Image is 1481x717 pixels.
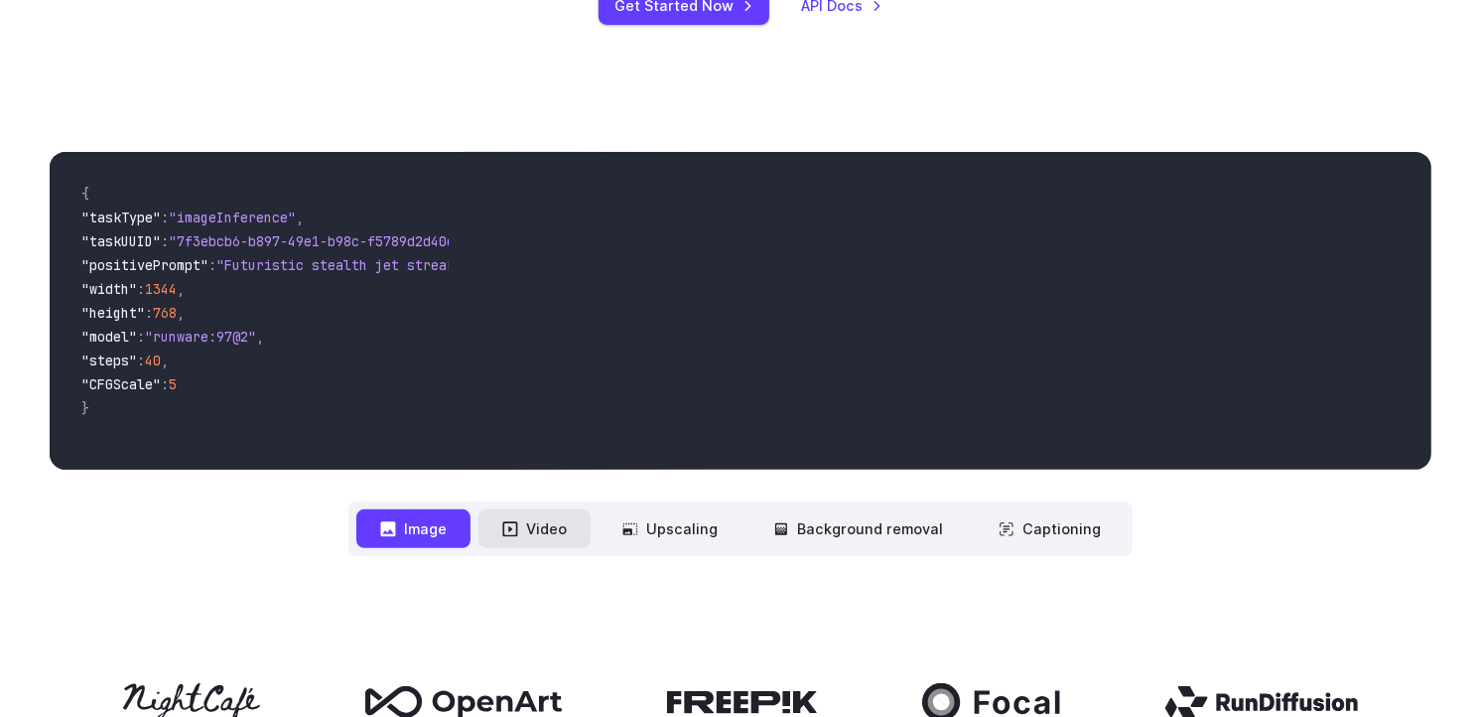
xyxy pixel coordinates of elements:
span: } [81,399,89,417]
span: , [296,209,304,226]
span: "imageInference" [169,209,296,226]
span: , [177,304,185,322]
button: Upscaling [599,509,741,548]
span: "positivePrompt" [81,256,208,274]
span: "taskType" [81,209,161,226]
button: Background removal [749,509,967,548]
span: "height" [81,304,145,322]
span: { [81,185,89,203]
span: "runware:97@2" [145,328,256,346]
span: , [256,328,264,346]
span: : [145,304,153,322]
button: Video [478,509,591,548]
span: 768 [153,304,177,322]
button: Image [356,509,471,548]
span: "steps" [81,352,137,369]
span: "CFGScale" [81,375,161,393]
span: "7f3ebcb6-b897-49e1-b98c-f5789d2d40d7" [169,232,471,250]
span: "Futuristic stealth jet streaking through a neon-lit cityscape with glowing purple exhaust" [216,256,939,274]
span: "model" [81,328,137,346]
span: 40 [145,352,161,369]
span: : [161,232,169,250]
span: : [137,280,145,298]
span: 1344 [145,280,177,298]
span: : [137,352,145,369]
span: , [177,280,185,298]
button: Captioning [975,509,1125,548]
span: : [161,375,169,393]
span: : [137,328,145,346]
span: 5 [169,375,177,393]
span: , [161,352,169,369]
span: : [161,209,169,226]
span: : [208,256,216,274]
span: "width" [81,280,137,298]
span: "taskUUID" [81,232,161,250]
